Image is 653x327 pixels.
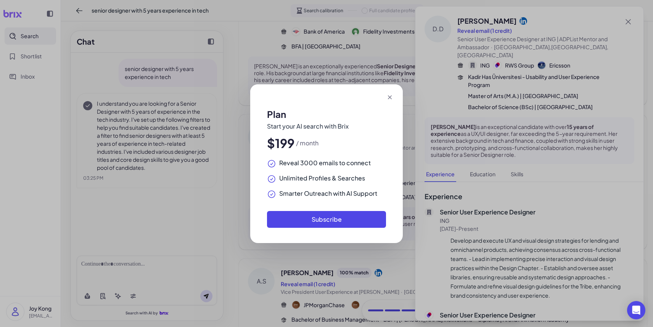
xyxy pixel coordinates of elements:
[267,139,294,147] span: $199
[279,159,371,167] span: Reveal 3000 emails to connect
[279,190,377,197] span: Smarter Outreach with AI Support
[279,174,365,182] span: Unlimited Profiles & Searches
[627,301,645,319] div: Open Intercom Messenger
[267,110,386,118] h2: Plan
[267,122,386,130] p: Start your AI search with Brix
[296,139,318,147] span: / month
[267,211,386,228] button: Subscribe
